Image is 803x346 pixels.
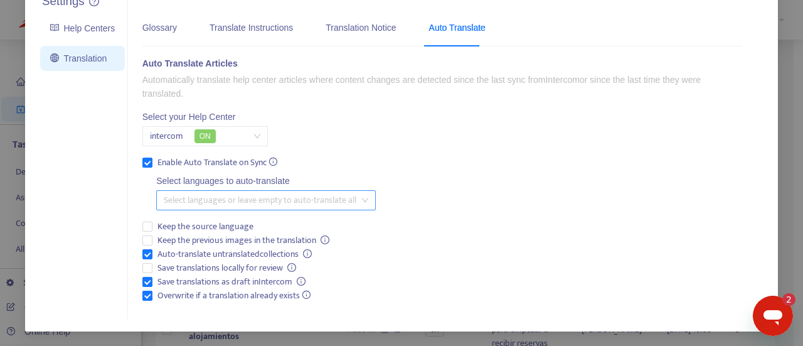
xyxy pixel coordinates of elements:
a: Help Centers [50,23,115,33]
span: Auto-translate untranslated collections [152,247,317,261]
iframe: Schaltfläche zum Öffnen des Messaging-Fensters, 2 ungelesene Nachrichten [753,296,793,336]
div: Glossary [142,21,177,35]
span: Keep the source language [152,220,258,234]
span: info-circle [287,263,296,272]
a: Translation [50,53,107,63]
span: info-circle [297,277,306,286]
div: Auto Translate [429,21,486,35]
iframe: Anzahl ungelesener Nachrichten [770,293,795,306]
div: Select languages to auto-translate [156,174,376,188]
div: Select your Help Center [142,110,268,124]
p: Automatically translate help center articles where content changes are detected since the last sy... [142,73,742,100]
span: Save translations locally for review [152,261,302,275]
span: info-circle [303,249,312,258]
span: Keep the previous images in the translation [152,234,335,247]
div: Translation Notice [326,21,396,35]
div: Translate Instructions [210,21,293,35]
span: Enable Auto Translate on Sync [152,156,283,170]
span: Overwrite if a translation already exists [152,289,316,303]
span: info-circle [321,235,329,244]
span: ON [194,129,216,143]
span: Save translations as draft in Intercom [152,275,311,289]
span: intercom [150,127,260,146]
div: Auto Translate Articles [142,57,238,70]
